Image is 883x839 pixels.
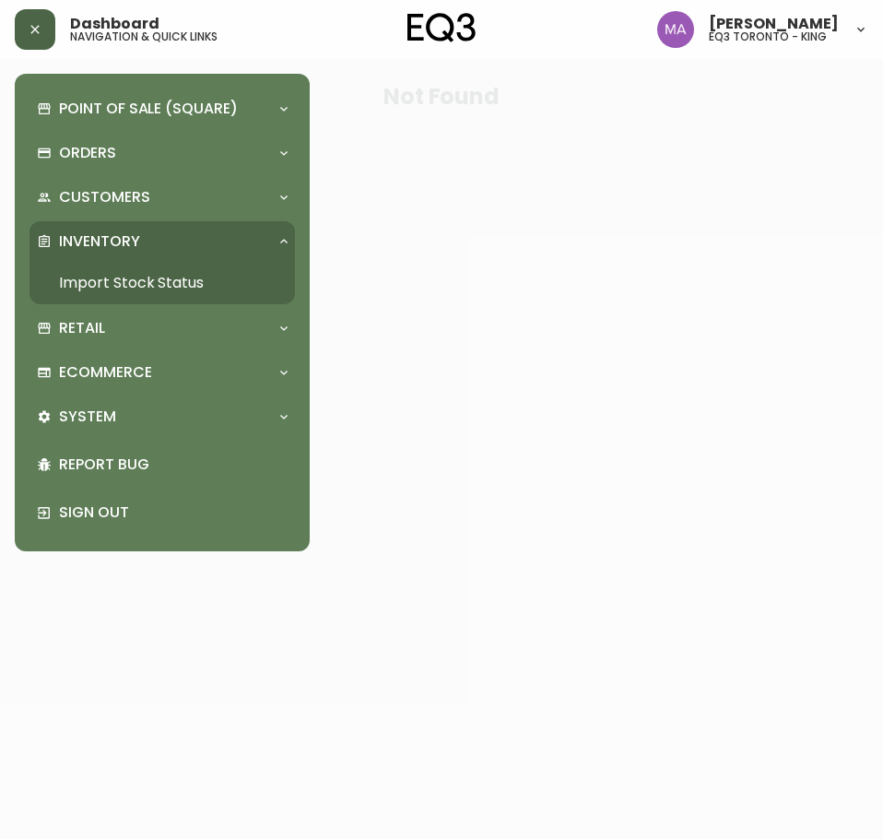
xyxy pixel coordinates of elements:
div: Customers [29,177,295,218]
div: Orders [29,133,295,173]
h5: navigation & quick links [70,31,218,42]
div: Ecommerce [29,352,295,393]
div: Retail [29,308,295,349]
div: Point of Sale (Square) [29,89,295,129]
div: System [29,396,295,437]
img: logo [407,13,476,42]
img: 4f0989f25cbf85e7eb2537583095d61e [657,11,694,48]
div: Sign Out [29,489,295,537]
p: Report Bug [59,455,288,475]
p: Sign Out [59,502,288,523]
p: System [59,407,116,427]
span: [PERSON_NAME] [709,17,839,31]
p: Retail [59,318,105,338]
a: Import Stock Status [29,262,295,304]
div: Report Bug [29,441,295,489]
p: Inventory [59,231,140,252]
p: Customers [59,187,150,207]
span: Dashboard [70,17,159,31]
p: Ecommerce [59,362,152,383]
p: Point of Sale (Square) [59,99,238,119]
div: Inventory [29,221,295,262]
h5: eq3 toronto - king [709,31,827,42]
p: Orders [59,143,116,163]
